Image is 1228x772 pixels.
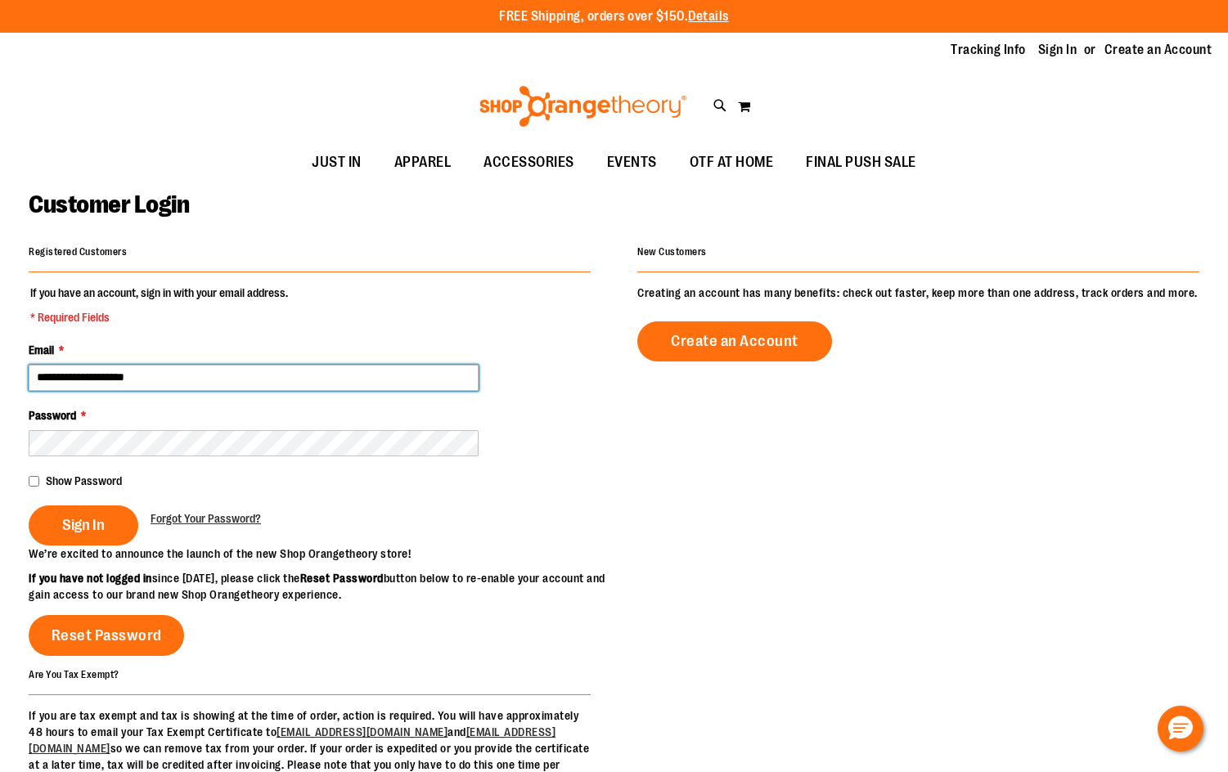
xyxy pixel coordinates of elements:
[29,570,614,603] p: since [DATE], please click the button below to re-enable your account and gain access to our bran...
[1104,41,1212,59] a: Create an Account
[52,626,162,644] span: Reset Password
[671,332,798,350] span: Create an Account
[29,668,119,680] strong: Are You Tax Exempt?
[300,572,384,585] strong: Reset Password
[29,409,76,422] span: Password
[467,144,591,182] a: ACCESSORIES
[29,343,54,357] span: Email
[789,144,933,182] a: FINAL PUSH SALE
[688,9,729,24] a: Details
[29,285,290,325] legend: If you have an account, sign in with your email address.
[607,144,657,181] span: EVENTS
[29,191,189,218] span: Customer Login
[591,144,673,182] a: EVENTS
[295,144,378,182] a: JUST IN
[394,144,452,181] span: APPAREL
[1158,706,1203,752] button: Hello, have a question? Let’s chat.
[312,144,362,181] span: JUST IN
[951,41,1026,59] a: Tracking Info
[30,309,288,325] span: * Required Fields
[1038,41,1077,59] a: Sign In
[29,246,127,258] strong: Registered Customers
[29,572,152,585] strong: If you have not logged in
[806,144,916,181] span: FINAL PUSH SALE
[62,516,105,534] span: Sign In
[29,615,184,656] a: Reset Password
[690,144,774,181] span: OTF AT HOME
[637,321,832,361] a: Create an Account
[477,86,689,127] img: Shop Orangetheory
[151,510,261,527] a: Forgot Your Password?
[499,7,729,26] p: FREE Shipping, orders over $150.
[484,144,574,181] span: ACCESSORIES
[29,505,138,545] button: Sign In
[151,512,261,525] span: Forgot Your Password?
[673,144,790,182] a: OTF AT HOME
[277,725,448,738] a: [EMAIL_ADDRESS][DOMAIN_NAME]
[29,545,614,562] p: We’re excited to announce the launch of the new Shop Orangetheory store!
[378,144,468,182] a: APPAREL
[637,246,707,258] strong: New Customers
[46,474,122,487] span: Show Password
[637,285,1199,301] p: Creating an account has many benefits: check out faster, keep more than one address, track orders...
